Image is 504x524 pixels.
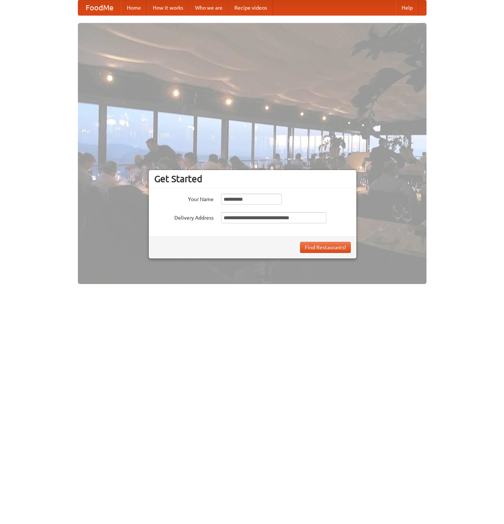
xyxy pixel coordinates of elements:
a: How it works [147,0,189,15]
a: Who we are [189,0,228,15]
a: FoodMe [78,0,121,15]
label: Delivery Address [154,212,214,221]
a: Help [396,0,419,15]
a: Recipe videos [228,0,273,15]
a: Home [121,0,147,15]
button: Find Restaurants! [300,242,351,253]
label: Your Name [154,194,214,203]
h3: Get Started [154,173,351,184]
